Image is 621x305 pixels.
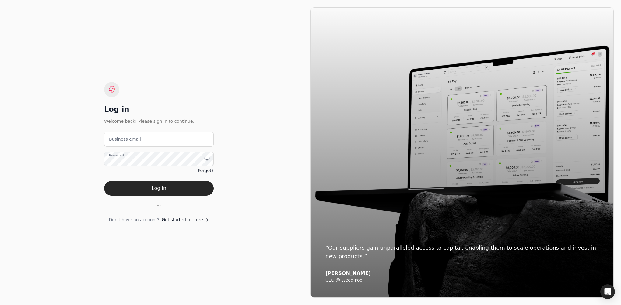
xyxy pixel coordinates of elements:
[104,118,214,125] div: Welcome back! Please sign in to continue.
[109,136,141,142] label: Business email
[104,105,214,114] div: Log in
[600,284,615,299] div: Open Intercom Messenger
[325,244,599,261] div: “Our suppliers gain unparalleled access to capital, enabling them to scale operations and invest ...
[157,203,161,209] span: or
[109,153,124,158] label: Password
[325,278,599,283] div: CEO @ Weed Pool
[109,217,159,223] span: Don't have an account?
[162,217,203,223] span: Get started for free
[325,270,599,276] div: [PERSON_NAME]
[162,217,209,223] a: Get started for free
[104,181,214,196] button: Log in
[198,167,214,174] a: Forgot?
